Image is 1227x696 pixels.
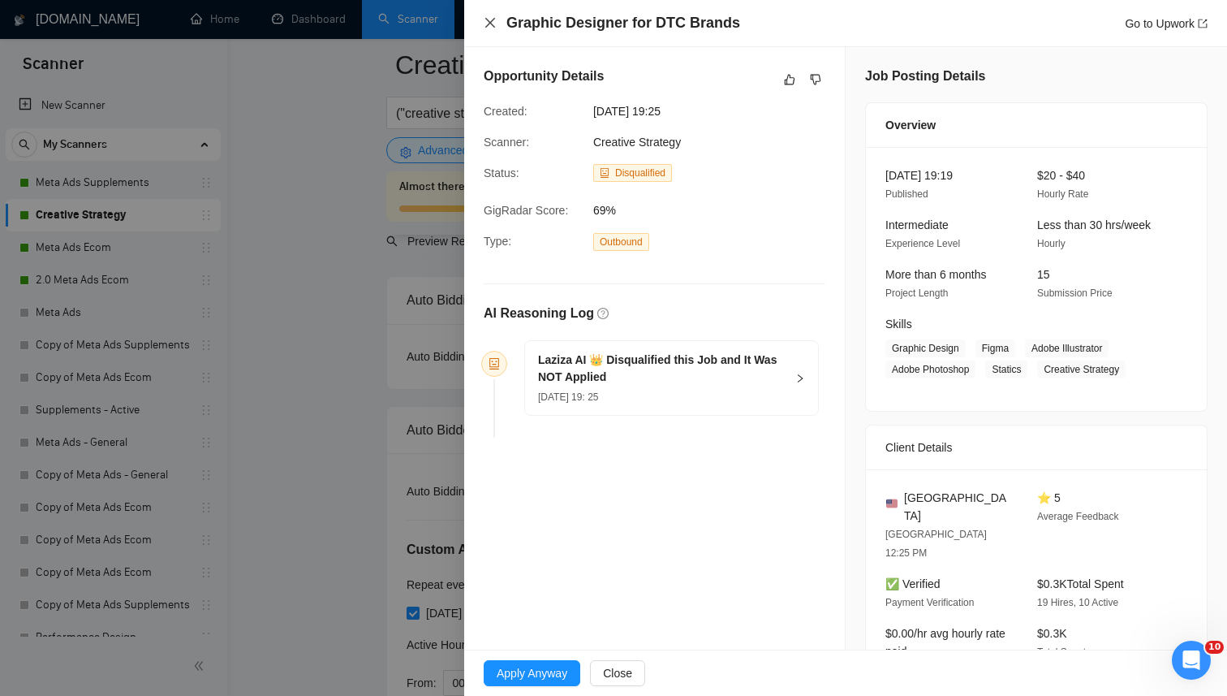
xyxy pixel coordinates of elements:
[1037,491,1061,504] span: ⭐ 5
[810,73,821,86] span: dislike
[484,16,497,30] button: Close
[600,168,609,178] span: robot
[885,426,1187,469] div: Client Details
[593,136,681,149] span: Creative Strategy
[885,287,948,299] span: Project Length
[1037,361,1126,378] span: Creative Strategy
[615,167,665,179] span: Disqualified
[1037,238,1066,249] span: Hourly
[865,67,985,86] h5: Job Posting Details
[497,664,567,682] span: Apply Anyway
[1037,597,1118,608] span: 19 Hires, 10 Active
[484,235,511,248] span: Type:
[780,70,799,89] button: like
[597,308,609,319] span: question-circle
[885,188,928,200] span: Published
[484,67,604,86] h5: Opportunity Details
[593,201,837,219] span: 69%
[484,105,527,118] span: Created:
[484,660,580,686] button: Apply Anyway
[1172,641,1211,680] iframe: Intercom live chat
[885,169,953,182] span: [DATE] 19:19
[484,204,568,217] span: GigRadar Score:
[603,664,632,682] span: Close
[1037,268,1050,281] span: 15
[784,73,795,86] span: like
[885,627,1005,658] span: $0.00/hr avg hourly rate paid
[590,660,645,686] button: Close
[593,233,649,251] span: Outbound
[1025,339,1109,357] span: Adobe Illustrator
[885,529,987,559] span: [GEOGRAPHIC_DATA] 12:25 PM
[886,498,898,509] img: 🇺🇸
[1125,17,1208,30] a: Go to Upworkexport
[885,268,987,281] span: More than 6 months
[1198,19,1208,28] span: export
[538,391,598,403] span: [DATE] 19: 25
[975,339,1015,357] span: Figma
[484,304,594,323] h5: AI Reasoning Log
[795,374,805,383] span: right
[885,361,975,378] span: Adobe Photoshop
[806,70,825,89] button: dislike
[1037,218,1151,231] span: Less than 30 hrs/week
[885,218,949,231] span: Intermediate
[1037,577,1124,590] span: $0.3K Total Spent
[593,102,837,120] span: [DATE] 19:25
[1037,287,1113,299] span: Submission Price
[985,361,1027,378] span: Statics
[484,136,529,149] span: Scanner:
[885,577,941,590] span: ✅ Verified
[904,489,1011,525] span: [GEOGRAPHIC_DATA]
[1037,188,1088,200] span: Hourly Rate
[538,352,786,386] h5: Laziza AI 👑 Disqualified this Job and It Was NOT Applied
[489,358,500,370] span: robot
[1037,627,1067,640] span: $0.3K
[885,339,966,357] span: Graphic Design
[885,238,960,249] span: Experience Level
[484,166,519,179] span: Status:
[885,318,912,331] span: Skills
[885,597,974,608] span: Payment Verification
[885,116,936,134] span: Overview
[1205,641,1224,654] span: 10
[1037,169,1085,182] span: $20 - $40
[484,16,497,29] span: close
[1037,511,1119,522] span: Average Feedback
[1037,646,1086,658] span: Total Spent
[506,13,740,33] h4: Graphic Designer for DTC Brands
